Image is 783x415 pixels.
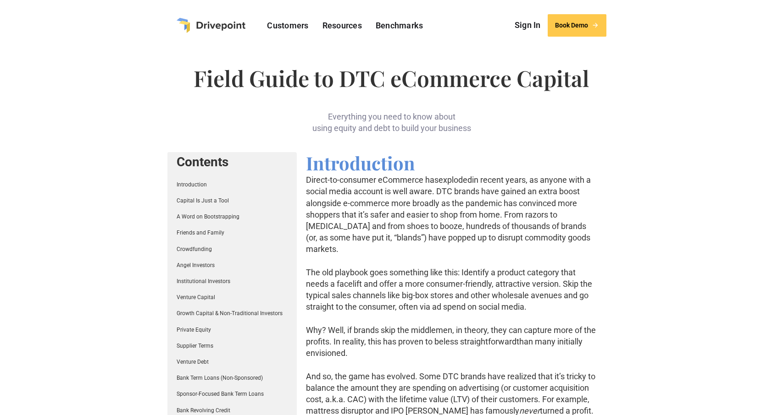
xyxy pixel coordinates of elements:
a: Angel Investors [177,262,215,268]
a: Capital Is Just a Tool [177,197,229,204]
a: Introduction [177,181,207,188]
a: A Word on Bootstrapping [177,213,239,220]
a: Venture Debt [177,359,209,365]
a: Bank Term Loans (Non-Sponsored) [177,375,263,381]
h1: Field Guide to DTC eCommerce Capital [167,67,615,89]
a: Bank Revolving Credit [177,407,230,414]
a: Sign In [510,18,545,32]
a: Sponsor-Focused Bank Term Loans [177,391,264,397]
h4: Introduction [306,152,599,174]
a: blands [397,233,421,242]
a: Institutional Investors [177,278,230,284]
a: less straightforward [444,337,516,346]
a: Private Equity [177,327,211,333]
h5: Contents [177,154,288,170]
p: The old playbook goes something like this: Identify a product category that needs a facelift and ... [306,267,599,313]
a: Customers [262,18,313,33]
a: Venture Capital [177,294,215,300]
a: Resources [318,18,367,33]
div: Everything you need to know about using equity and debt to build your business [254,96,529,134]
a: Crowdfunding [177,246,212,252]
p: Direct-to-consumer eCommerce has in recent years, as anyone with a social media account is well a... [306,174,599,255]
a: Book Demo [548,14,606,37]
a: Benchmarks [371,18,428,33]
a: Growth Capital & Non-Traditional Investors [177,310,283,317]
p: Why? Well, if brands skip the middlemen, in theory, they can capture more of the profits. In real... [306,324,599,359]
div: Book Demo [555,22,588,29]
a: Supplier Terms [177,343,213,349]
a: home [177,18,245,33]
a: Friends and Family [177,229,224,236]
a: exploded [439,175,472,185]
